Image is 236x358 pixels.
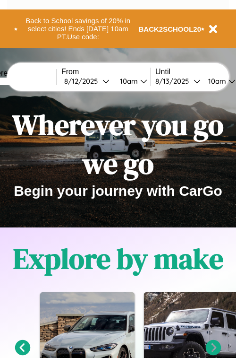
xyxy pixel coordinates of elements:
div: 8 / 12 / 2025 [64,77,102,86]
button: 8/12/2025 [61,76,112,86]
b: BACK2SCHOOL20 [139,25,202,33]
button: 10am [112,76,150,86]
button: Back to School savings of 20% in select cities! Ends [DATE] 10am PT.Use code: [17,14,139,44]
div: 10am [203,77,228,86]
div: 8 / 13 / 2025 [155,77,194,86]
h1: Explore by make [13,239,223,278]
div: 10am [115,77,140,86]
label: From [61,68,150,76]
